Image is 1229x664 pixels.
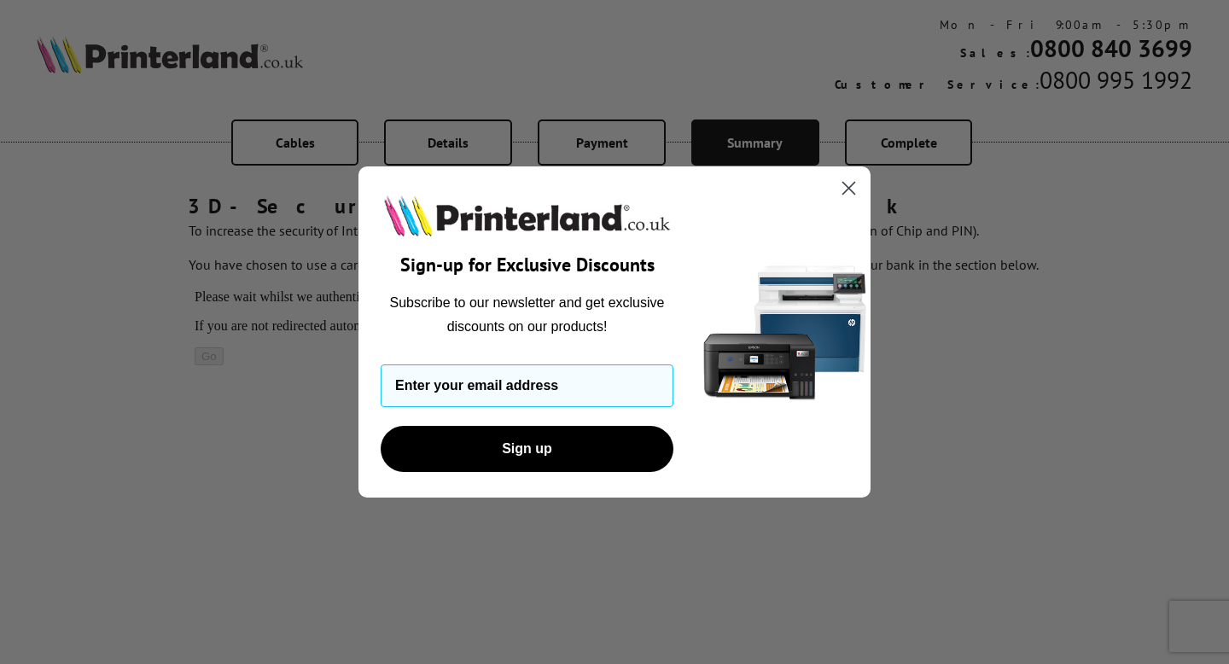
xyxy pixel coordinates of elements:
img: Printerland.co.uk [381,192,673,240]
input: Enter your email address [381,364,673,407]
p: If you are not redirected automatically in a few seconds, please click below once the button is e... [7,43,847,58]
img: 5290a21f-4df8-4860-95f4-ea1e8d0e8904.png [700,166,871,498]
span: Subscribe to our newsletter and get exclusive discounts on our products! [390,295,665,334]
button: Close dialog [834,173,864,203]
span: Sign-up for Exclusive Discounts [400,253,655,277]
input: Go [7,72,36,90]
p: Please wait whilst we authenticate your card payment. [7,14,847,29]
button: Sign up [381,426,673,472]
